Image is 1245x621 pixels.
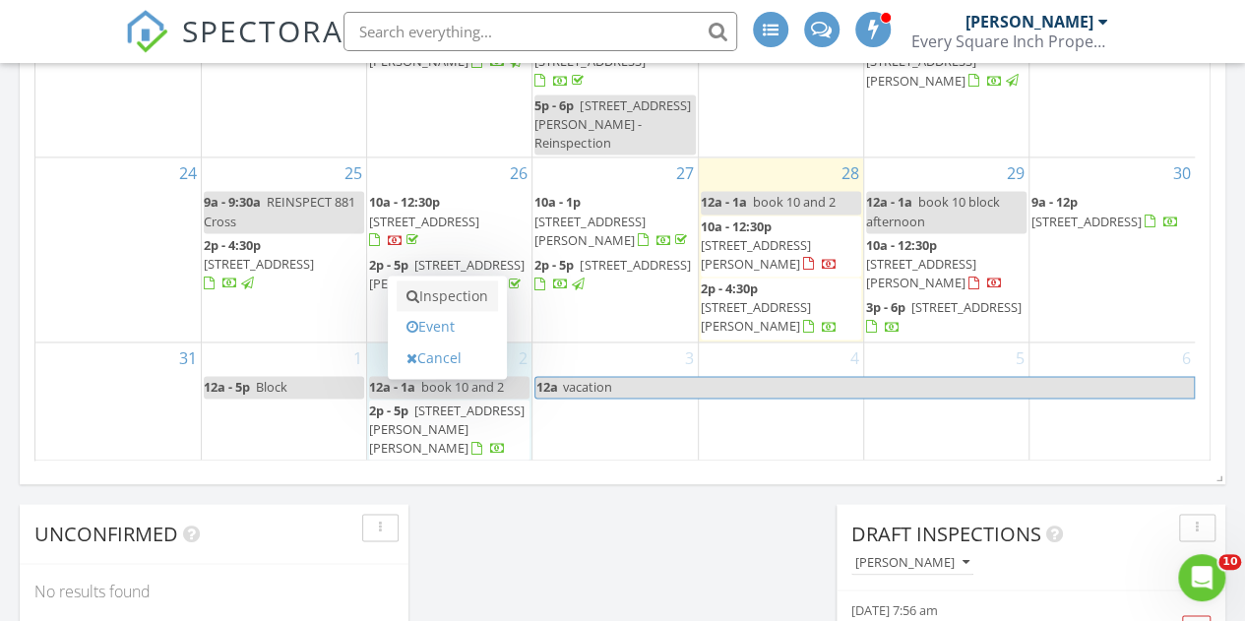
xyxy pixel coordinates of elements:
[204,236,314,291] a: 2p - 4:30p [STREET_ADDRESS]
[35,342,201,463] td: Go to August 31, 2025
[369,193,440,211] span: 10a - 12:30p
[838,157,863,189] a: Go to August 28, 2025
[851,549,973,576] button: [PERSON_NAME]
[866,298,905,316] span: 3p - 6p
[855,555,969,569] div: [PERSON_NAME]
[125,10,168,53] img: The Best Home Inspection Software - Spectora
[1169,157,1195,189] a: Go to August 30, 2025
[863,342,1028,463] td: Go to September 5, 2025
[369,256,525,292] a: 2p - 5p [STREET_ADDRESS][PERSON_NAME]
[369,254,529,296] a: 2p - 5p [STREET_ADDRESS][PERSON_NAME]
[1218,554,1241,570] span: 10
[534,254,695,296] a: 2p - 5p [STREET_ADDRESS]
[1031,193,1179,229] a: 9a - 12p [STREET_ADDRESS]
[369,191,529,253] a: 10a - 12:30p [STREET_ADDRESS]
[866,298,1022,335] a: 3p - 6p [STREET_ADDRESS]
[866,234,1027,296] a: 10a - 12:30p [STREET_ADDRESS][PERSON_NAME]
[534,191,695,253] a: 10a - 1p [STREET_ADDRESS][PERSON_NAME]
[672,157,698,189] a: Go to August 27, 2025
[35,157,201,342] td: Go to August 24, 2025
[369,402,525,457] span: [STREET_ADDRESS][PERSON_NAME][PERSON_NAME]
[421,378,504,396] span: book 10 and 2
[534,193,690,248] a: 10a - 1p [STREET_ADDRESS][PERSON_NAME]
[397,342,498,374] a: Cancel
[580,256,690,274] span: [STREET_ADDRESS]
[369,402,525,457] a: 2p - 5p [STREET_ADDRESS][PERSON_NAME][PERSON_NAME]
[535,377,559,398] span: 12a
[175,342,201,374] a: Go to August 31, 2025
[369,400,529,462] a: 2p - 5p [STREET_ADDRESS][PERSON_NAME][PERSON_NAME]
[201,342,366,463] td: Go to September 1, 2025
[534,96,690,152] span: [STREET_ADDRESS][PERSON_NAME] - Reinspection
[534,256,574,274] span: 2p - 5p
[701,193,747,211] span: 12a - 1a
[369,213,479,230] span: [STREET_ADDRESS]
[367,342,532,463] td: Go to September 2, 2025
[701,217,838,273] a: 10a - 12:30p [STREET_ADDRESS][PERSON_NAME]
[698,157,863,342] td: Go to August 28, 2025
[1029,157,1195,342] td: Go to August 30, 2025
[911,31,1108,51] div: Every Square Inch Property Inspection
[204,236,261,254] span: 2p - 4:30p
[369,402,408,419] span: 2p - 5p
[201,157,366,342] td: Go to August 25, 2025
[534,256,690,292] a: 2p - 5p [STREET_ADDRESS]
[866,255,976,291] span: [STREET_ADDRESS][PERSON_NAME]
[863,157,1028,342] td: Go to August 29, 2025
[341,157,366,189] a: Go to August 25, 2025
[681,342,698,374] a: Go to September 3, 2025
[1178,554,1225,601] iframe: Intercom live chat
[866,296,1027,339] a: 3p - 6p [STREET_ADDRESS]
[1031,191,1193,233] a: 9a - 12p [STREET_ADDRESS]
[532,157,698,342] td: Go to August 27, 2025
[866,236,937,254] span: 10a - 12:30p
[204,234,364,296] a: 2p - 4:30p [STREET_ADDRESS]
[911,298,1022,316] span: [STREET_ADDRESS]
[367,157,532,342] td: Go to August 26, 2025
[866,193,1000,229] span: book 10 block afternoon
[204,193,261,211] span: 9a - 9:30a
[1029,342,1195,463] td: Go to September 6, 2025
[369,256,525,292] span: [STREET_ADDRESS][PERSON_NAME]
[701,216,861,278] a: 10a - 12:30p [STREET_ADDRESS][PERSON_NAME]
[397,311,498,342] a: Event
[701,236,811,273] span: [STREET_ADDRESS][PERSON_NAME]
[534,213,645,249] span: [STREET_ADDRESS][PERSON_NAME]
[701,279,758,297] span: 2p - 4:30p
[534,193,581,211] span: 10a - 1p
[846,342,863,374] a: Go to September 4, 2025
[256,378,287,396] span: Block
[532,342,698,463] td: Go to September 3, 2025
[204,193,355,229] span: REINSPECT 881 Cross
[369,378,415,396] span: 12a - 1a
[1031,213,1142,230] span: [STREET_ADDRESS]
[753,193,836,211] span: book 10 and 2
[1031,193,1078,211] span: 9a - 12p
[343,12,737,51] input: Search everything...
[37,10,148,65] a: 1p - 3:30p [STREET_ADDRESS]
[369,256,408,274] span: 2p - 5p
[125,27,343,68] a: SPECTORA
[204,255,314,273] span: [STREET_ADDRESS]
[1178,342,1195,374] a: Go to September 6, 2025
[698,342,863,463] td: Go to September 4, 2025
[349,342,366,374] a: Go to September 1, 2025
[397,280,498,312] a: Inspection
[866,52,976,89] span: [STREET_ADDRESS][PERSON_NAME]
[506,157,531,189] a: Go to August 26, 2025
[1012,342,1028,374] a: Go to September 5, 2025
[866,236,1003,291] a: 10a - 12:30p [STREET_ADDRESS][PERSON_NAME]
[204,378,250,396] span: 12a - 5p
[563,378,612,396] span: vacation
[851,600,1151,619] div: [DATE] 7:56 am
[1003,157,1028,189] a: Go to August 29, 2025
[534,33,645,89] a: 2p - 4:30p [STREET_ADDRESS]
[182,10,343,51] span: SPECTORA
[175,157,201,189] a: Go to August 24, 2025
[20,564,408,617] div: No results found
[701,278,861,340] a: 2p - 4:30p [STREET_ADDRESS][PERSON_NAME]
[701,279,838,335] a: 2p - 4:30p [STREET_ADDRESS][PERSON_NAME]
[34,520,178,546] span: Unconfirmed
[965,12,1093,31] div: [PERSON_NAME]
[369,193,479,248] a: 10a - 12:30p [STREET_ADDRESS]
